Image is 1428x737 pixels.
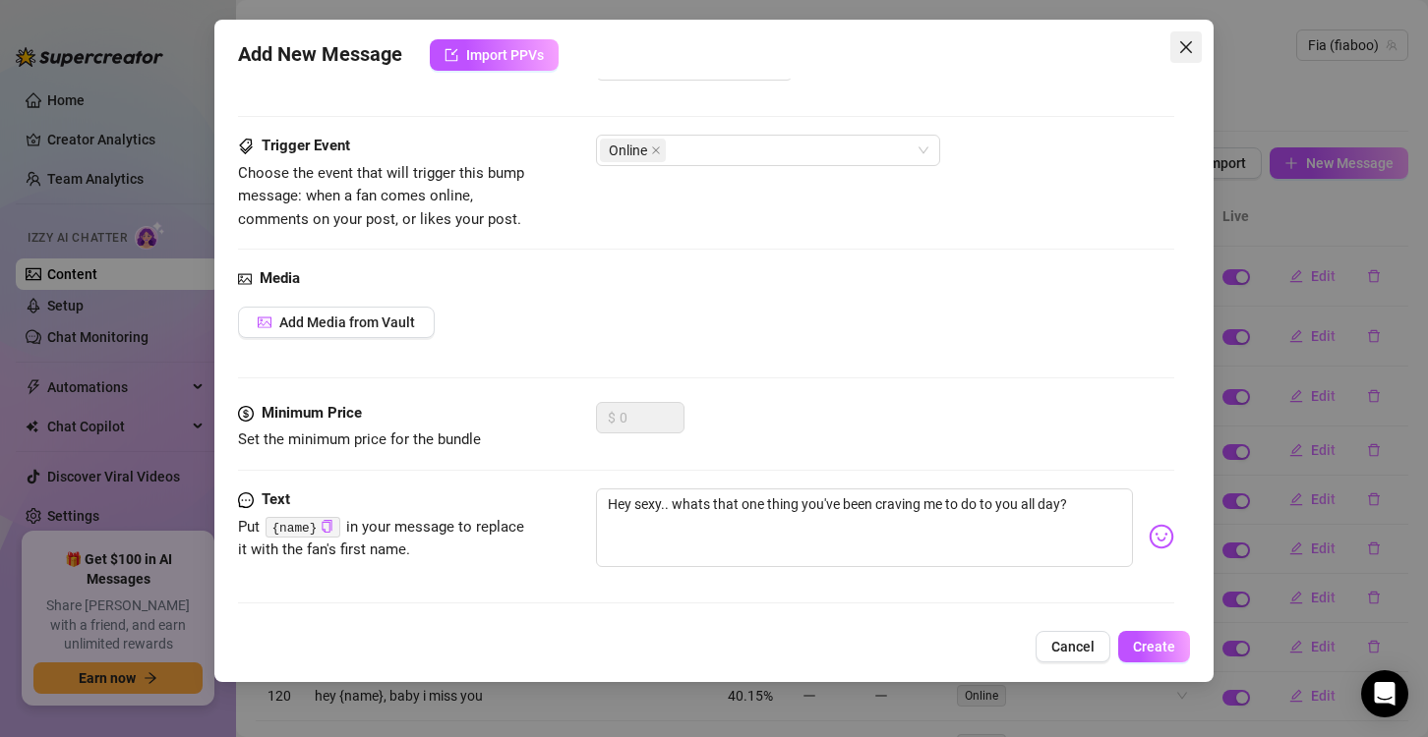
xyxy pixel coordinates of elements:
[466,47,544,63] span: Import PPVs
[279,314,415,330] span: Add Media from Vault
[238,267,252,291] span: picture
[238,518,525,559] span: Put in your message to replace it with the fan's first name.
[321,520,333,533] span: copy
[609,140,647,161] span: Online
[1051,639,1095,654] span: Cancel
[238,430,481,448] span: Set the minimum price for the bundle
[262,490,290,508] strong: Text
[430,39,559,71] button: Import PPVs
[238,402,254,425] span: dollar
[238,39,402,71] span: Add New Message
[321,520,333,535] button: Click to Copy
[1170,31,1202,63] button: Close
[600,139,666,162] span: Online
[258,315,271,329] span: picture
[262,137,350,154] strong: Trigger Event
[1361,670,1408,717] div: Open Intercom Messenger
[238,164,524,228] span: Choose the event that will trigger this bump message: when a fan comes online, comments on your p...
[238,488,254,512] span: message
[238,135,254,158] span: tags
[651,145,661,155] span: close
[445,48,458,62] span: import
[1178,39,1194,55] span: close
[1133,639,1175,654] span: Create
[238,307,435,338] button: Add Media from Vault
[1118,631,1190,662] button: Create
[596,488,1133,567] textarea: Hey sexy.. whats that one thing you've been craving me to do to you all day?
[260,269,300,287] strong: Media
[1170,39,1202,55] span: Close
[266,517,339,538] code: {name}
[1036,631,1110,662] button: Cancel
[1149,524,1174,549] img: svg%3e
[262,404,362,422] strong: Minimum Price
